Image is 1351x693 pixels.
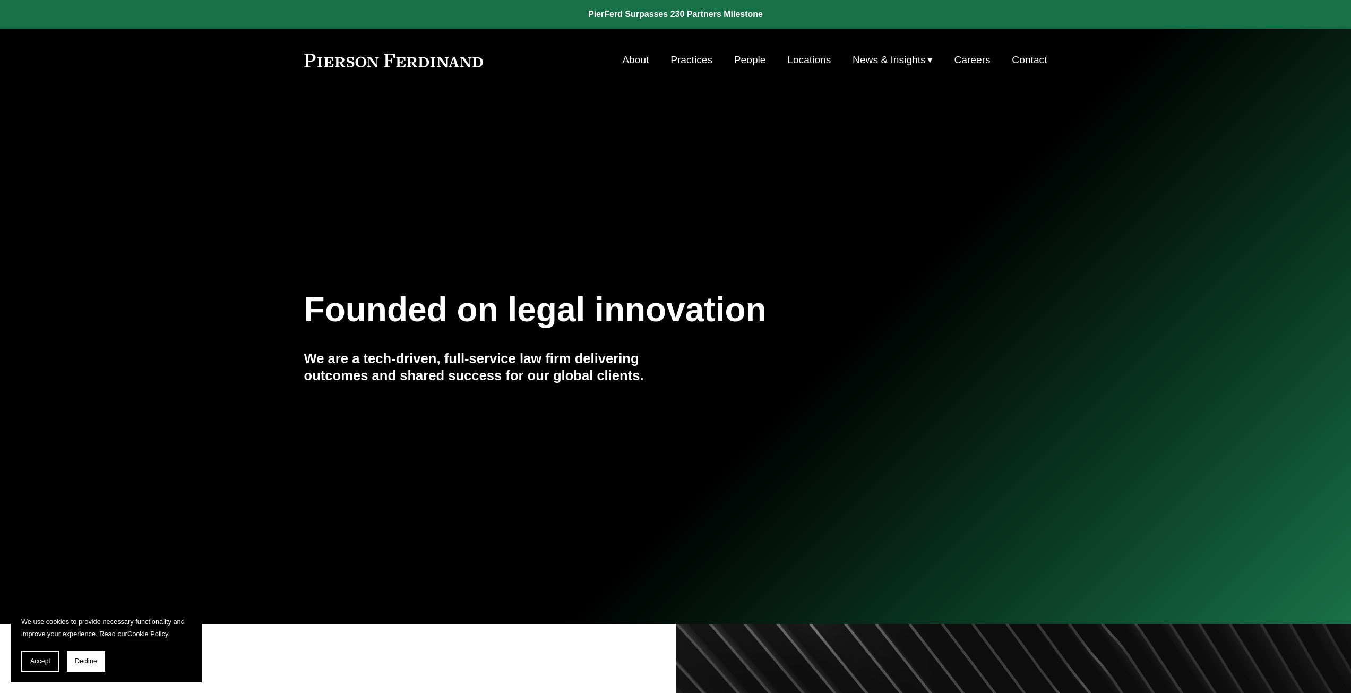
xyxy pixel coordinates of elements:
h4: We are a tech-driven, full-service law firm delivering outcomes and shared success for our global... [304,350,676,384]
h1: Founded on legal innovation [304,290,924,329]
span: News & Insights [853,51,926,70]
a: About [622,50,649,70]
a: Cookie Policy [127,630,168,638]
a: Contact [1012,50,1047,70]
a: folder dropdown [853,50,933,70]
p: We use cookies to provide necessary functionality and improve your experience. Read our . [21,615,191,640]
a: Careers [954,50,990,70]
section: Cookie banner [11,605,202,682]
a: People [734,50,766,70]
span: Decline [75,657,97,665]
a: Locations [787,50,831,70]
button: Accept [21,651,59,672]
span: Accept [30,657,50,665]
button: Decline [67,651,105,672]
a: Practices [670,50,712,70]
